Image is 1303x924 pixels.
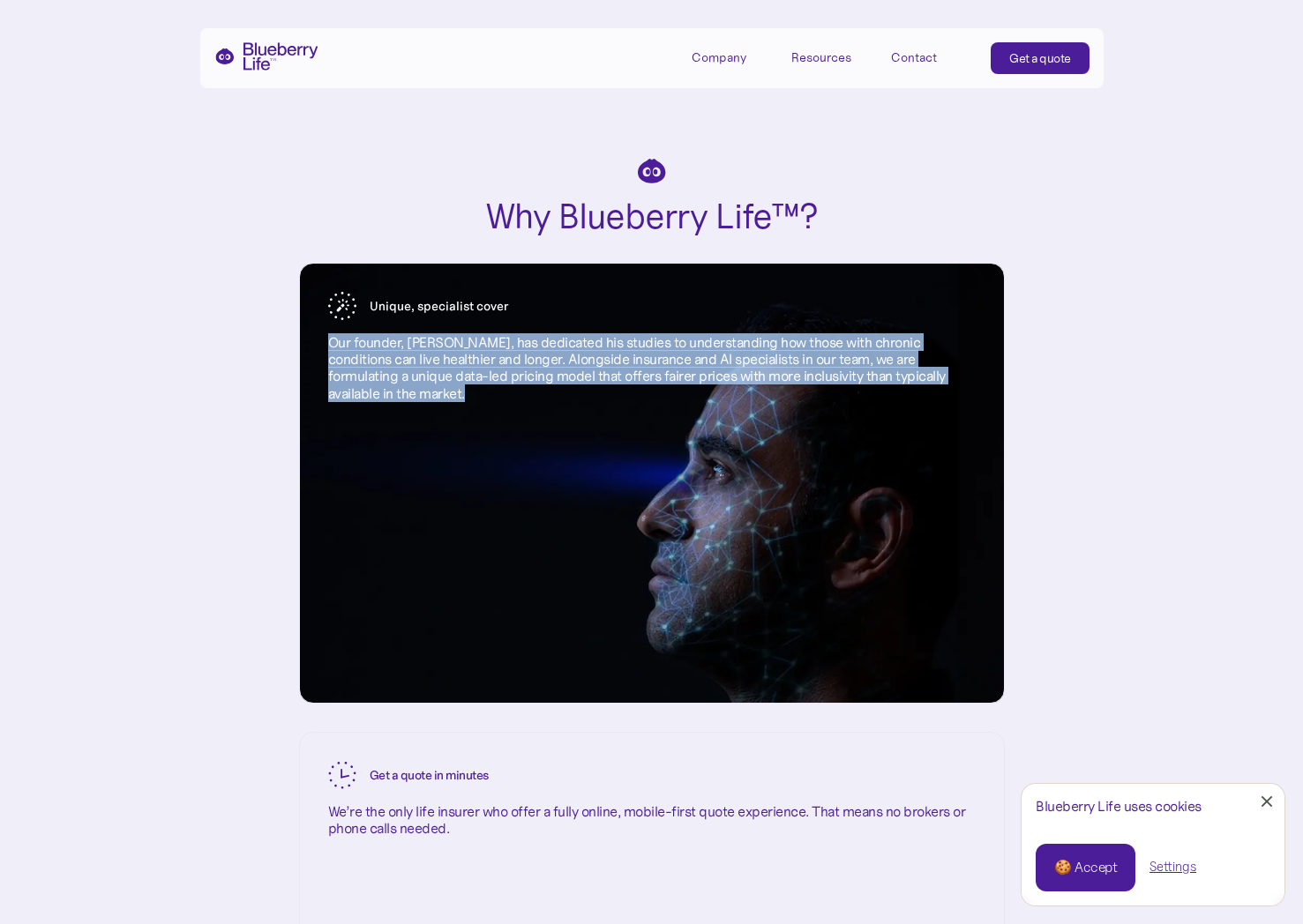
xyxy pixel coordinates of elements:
[991,42,1090,74] a: Get a quote
[370,768,489,783] div: Get a quote in minutes
[791,50,851,65] div: Resources
[692,42,771,71] div: Company
[214,42,318,71] a: home
[1149,858,1196,876] a: Settings
[891,50,937,65] div: Contact
[370,299,508,314] div: Unique, specialist cover
[485,197,818,235] h2: Why Blueberry Life™?
[692,50,746,65] div: Company
[1036,798,1270,815] div: Blueberry Life uses cookies
[791,42,871,71] div: Resources
[328,803,976,837] p: We’re the only life insurer who offer a fully online, mobile-first quote experience. That means n...
[1054,858,1117,877] div: 🍪 Accept
[1249,784,1284,819] a: Close Cookie Popup
[328,334,976,402] p: Our founder, [PERSON_NAME], has dedicated his studies to understanding how those with chronic con...
[1267,801,1268,802] div: Close Cookie Popup
[1036,844,1135,891] a: 🍪 Accept
[891,42,970,71] a: Contact
[1009,49,1071,67] div: Get a quote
